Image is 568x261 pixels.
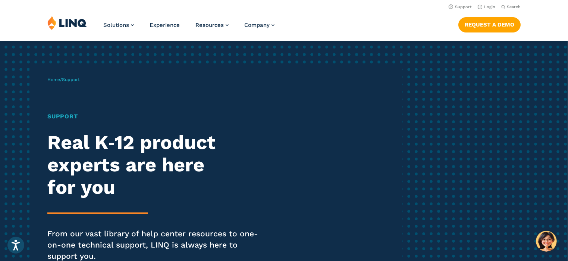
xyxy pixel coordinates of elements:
[47,112,266,121] h1: Support
[150,22,180,28] a: Experience
[449,4,472,9] a: Support
[458,17,521,32] a: Request a Demo
[507,4,521,9] span: Search
[458,16,521,32] nav: Button Navigation
[47,131,266,198] h2: Real K‑12 product experts are here for you
[47,16,87,30] img: LINQ | K‑12 Software
[501,4,521,10] button: Open Search Bar
[244,22,270,28] span: Company
[536,231,557,252] button: Hello, have a question? Let’s chat.
[103,16,274,40] nav: Primary Navigation
[103,22,129,28] span: Solutions
[195,22,229,28] a: Resources
[62,77,80,82] span: Support
[478,4,495,9] a: Login
[47,77,60,82] a: Home
[47,77,80,82] span: /
[103,22,134,28] a: Solutions
[244,22,274,28] a: Company
[195,22,224,28] span: Resources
